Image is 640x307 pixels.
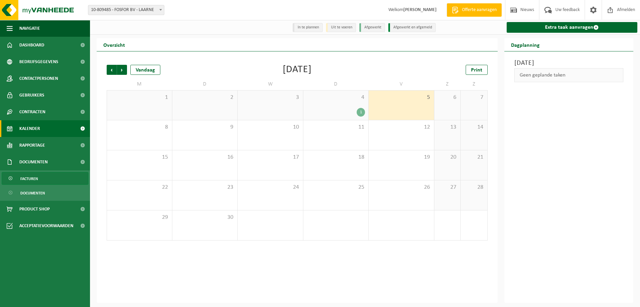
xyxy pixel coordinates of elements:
[19,70,58,87] span: Contactpersonen
[303,78,369,90] td: D
[97,38,132,51] h2: Overzicht
[176,184,234,191] span: 23
[466,65,488,75] a: Print
[514,58,624,68] h3: [DATE]
[438,184,457,191] span: 27
[307,94,365,101] span: 4
[464,94,484,101] span: 7
[471,67,482,73] span: Print
[447,3,502,17] a: Offerte aanvragen
[464,184,484,191] span: 28
[176,154,234,161] span: 16
[19,201,50,217] span: Product Shop
[372,184,431,191] span: 26
[460,7,498,13] span: Offerte aanvragen
[107,78,172,90] td: M
[2,172,88,185] a: Facturen
[372,124,431,131] span: 12
[110,94,169,101] span: 1
[107,65,117,75] span: Vorige
[130,65,160,75] div: Vandaag
[464,124,484,131] span: 14
[241,184,300,191] span: 24
[19,217,73,234] span: Acceptatievoorwaarden
[293,23,323,32] li: In te plannen
[20,172,38,185] span: Facturen
[241,154,300,161] span: 17
[117,65,127,75] span: Volgende
[241,94,300,101] span: 3
[357,108,365,117] div: 1
[372,154,431,161] span: 19
[403,7,437,12] strong: [PERSON_NAME]
[372,94,431,101] span: 5
[369,78,434,90] td: V
[238,78,303,90] td: W
[172,78,238,90] td: D
[438,94,457,101] span: 6
[176,124,234,131] span: 9
[464,154,484,161] span: 21
[19,87,44,104] span: Gebruikers
[359,23,385,32] li: Afgewerkt
[507,22,638,33] a: Extra taak aanvragen
[434,78,461,90] td: Z
[19,20,40,37] span: Navigatie
[110,124,169,131] span: 8
[88,5,164,15] span: 10-809485 - FOSFOR BV - LAARNE
[438,154,457,161] span: 20
[110,154,169,161] span: 15
[19,154,48,170] span: Documenten
[176,94,234,101] span: 2
[20,187,45,199] span: Documenten
[19,53,58,70] span: Bedrijfsgegevens
[326,23,356,32] li: Uit te voeren
[307,124,365,131] span: 11
[307,184,365,191] span: 25
[2,186,88,199] a: Documenten
[514,68,624,82] div: Geen geplande taken
[307,154,365,161] span: 18
[19,104,45,120] span: Contracten
[241,124,300,131] span: 10
[19,120,40,137] span: Kalender
[176,214,234,221] span: 30
[110,214,169,221] span: 29
[19,37,44,53] span: Dashboard
[110,184,169,191] span: 22
[504,38,546,51] h2: Dagplanning
[388,23,436,32] li: Afgewerkt en afgemeld
[283,65,312,75] div: [DATE]
[19,137,45,154] span: Rapportage
[461,78,487,90] td: Z
[438,124,457,131] span: 13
